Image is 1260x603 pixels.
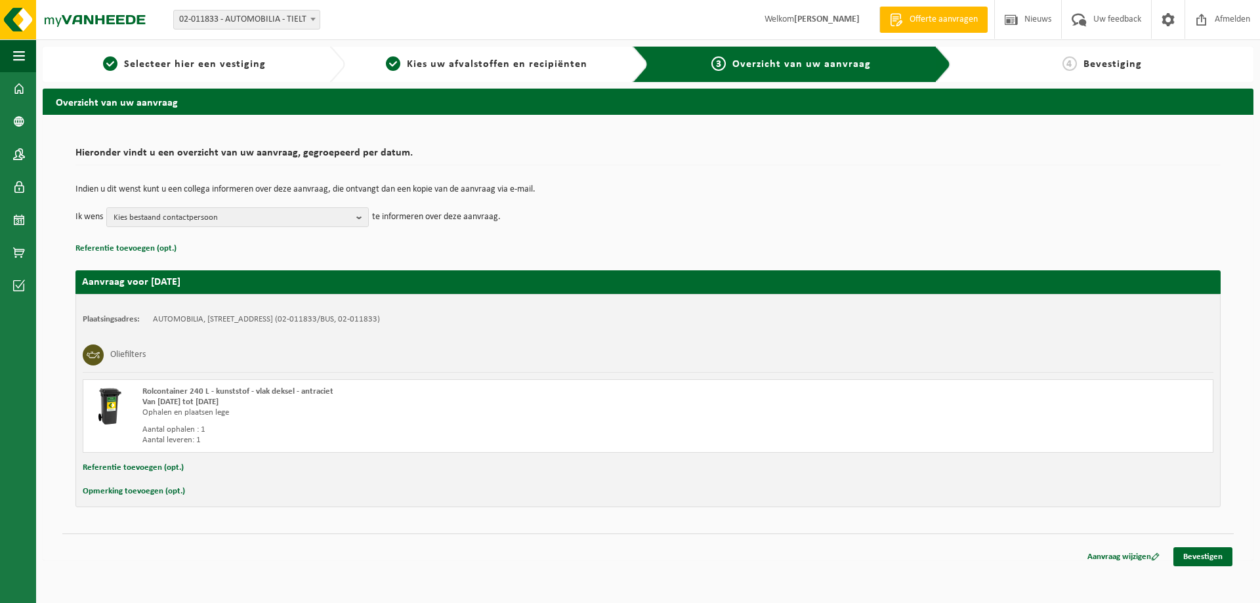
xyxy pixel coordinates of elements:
span: Bevestiging [1083,59,1142,70]
span: 2 [386,56,400,71]
button: Kies bestaand contactpersoon [106,207,369,227]
a: 2Kies uw afvalstoffen en recipiënten [352,56,621,72]
h3: Oliefilters [110,344,146,365]
span: Selecteer hier een vestiging [124,59,266,70]
div: Aantal ophalen : 1 [142,425,701,435]
div: Ophalen en plaatsen lege [142,407,701,418]
span: Kies uw afvalstoffen en recipiënten [407,59,587,70]
div: Aantal leveren: 1 [142,435,701,446]
a: 1Selecteer hier een vestiging [49,56,319,72]
img: WB-0240-HPE-BK-01.png [90,386,129,426]
span: Offerte aanvragen [906,13,981,26]
a: Bevestigen [1173,547,1232,566]
strong: Plaatsingsadres: [83,315,140,323]
h2: Overzicht van uw aanvraag [43,89,1253,114]
span: 1 [103,56,117,71]
a: Aanvraag wijzigen [1078,547,1169,566]
span: Rolcontainer 240 L - kunststof - vlak deksel - antraciet [142,387,333,396]
span: 02-011833 - AUTOMOBILIA - TIELT [174,10,320,29]
button: Referentie toevoegen (opt.) [83,459,184,476]
button: Referentie toevoegen (opt.) [75,240,177,257]
p: Indien u dit wenst kunt u een collega informeren over deze aanvraag, die ontvangt dan een kopie v... [75,185,1221,194]
button: Opmerking toevoegen (opt.) [83,483,185,500]
a: Offerte aanvragen [879,7,988,33]
span: Overzicht van uw aanvraag [732,59,871,70]
span: 3 [711,56,726,71]
td: AUTOMOBILIA, [STREET_ADDRESS] (02-011833/BUS, 02-011833) [153,314,380,325]
p: Ik wens [75,207,103,227]
span: 4 [1062,56,1077,71]
strong: Van [DATE] tot [DATE] [142,398,219,406]
p: te informeren over deze aanvraag. [372,207,501,227]
span: Kies bestaand contactpersoon [114,208,351,228]
strong: Aanvraag voor [DATE] [82,277,180,287]
strong: [PERSON_NAME] [794,14,860,24]
span: 02-011833 - AUTOMOBILIA - TIELT [173,10,320,30]
h2: Hieronder vindt u een overzicht van uw aanvraag, gegroepeerd per datum. [75,148,1221,165]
